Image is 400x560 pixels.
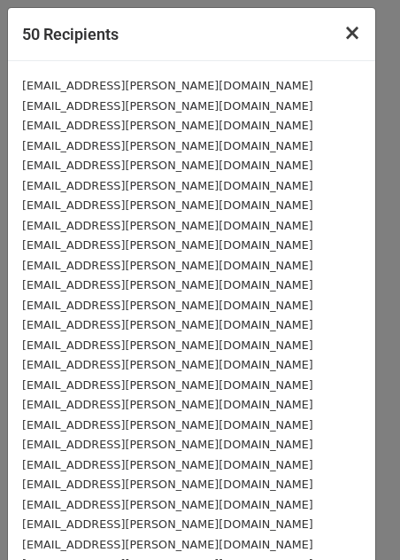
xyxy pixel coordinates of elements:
[22,278,313,292] small: [EMAIL_ADDRESS][PERSON_NAME][DOMAIN_NAME]
[22,238,313,252] small: [EMAIL_ADDRESS][PERSON_NAME][DOMAIN_NAME]
[22,139,313,152] small: [EMAIL_ADDRESS][PERSON_NAME][DOMAIN_NAME]
[22,198,313,212] small: [EMAIL_ADDRESS][PERSON_NAME][DOMAIN_NAME]
[22,538,313,551] small: [EMAIL_ADDRESS][PERSON_NAME][DOMAIN_NAME]
[22,358,313,371] small: [EMAIL_ADDRESS][PERSON_NAME][DOMAIN_NAME]
[22,458,313,471] small: [EMAIL_ADDRESS][PERSON_NAME][DOMAIN_NAME]
[22,99,313,113] small: [EMAIL_ADDRESS][PERSON_NAME][DOMAIN_NAME]
[22,438,313,451] small: [EMAIL_ADDRESS][PERSON_NAME][DOMAIN_NAME]
[22,418,313,432] small: [EMAIL_ADDRESS][PERSON_NAME][DOMAIN_NAME]
[22,318,313,331] small: [EMAIL_ADDRESS][PERSON_NAME][DOMAIN_NAME]
[22,159,313,172] small: [EMAIL_ADDRESS][PERSON_NAME][DOMAIN_NAME]
[312,475,400,560] iframe: Chat Widget
[22,517,313,531] small: [EMAIL_ADDRESS][PERSON_NAME][DOMAIN_NAME]
[22,378,313,392] small: [EMAIL_ADDRESS][PERSON_NAME][DOMAIN_NAME]
[343,20,361,45] span: ×
[22,259,313,272] small: [EMAIL_ADDRESS][PERSON_NAME][DOMAIN_NAME]
[22,299,313,312] small: [EMAIL_ADDRESS][PERSON_NAME][DOMAIN_NAME]
[22,478,313,491] small: [EMAIL_ADDRESS][PERSON_NAME][DOMAIN_NAME]
[329,8,375,58] button: Close
[22,338,313,352] small: [EMAIL_ADDRESS][PERSON_NAME][DOMAIN_NAME]
[22,179,313,192] small: [EMAIL_ADDRESS][PERSON_NAME][DOMAIN_NAME]
[22,22,119,46] h5: 50 Recipients
[22,79,313,92] small: [EMAIL_ADDRESS][PERSON_NAME][DOMAIN_NAME]
[22,119,313,132] small: [EMAIL_ADDRESS][PERSON_NAME][DOMAIN_NAME]
[312,475,400,560] div: Widget de chat
[22,498,313,511] small: [EMAIL_ADDRESS][PERSON_NAME][DOMAIN_NAME]
[22,219,313,232] small: [EMAIL_ADDRESS][PERSON_NAME][DOMAIN_NAME]
[22,398,313,411] small: [EMAIL_ADDRESS][PERSON_NAME][DOMAIN_NAME]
